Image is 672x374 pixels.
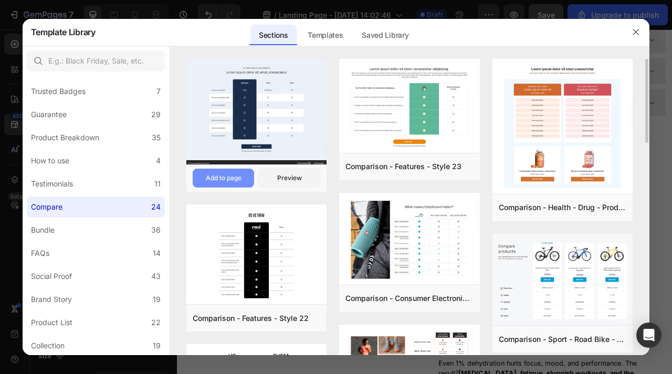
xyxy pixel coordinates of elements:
[499,201,627,214] div: Comparison - Health - Drug - Product - Style 16
[206,173,241,183] div: Add to page
[31,247,49,259] div: FAQs
[27,50,165,71] input: E.g.: Black Friday, Sale, etc.
[31,201,62,213] div: Compare
[151,270,161,283] div: 43
[250,25,296,46] div: Sections
[299,25,351,46] div: Templates
[345,292,474,305] div: Comparison - Consumer Electronics - Bluetooth Speaker - Features - Style 20
[156,85,161,98] div: 7
[31,339,65,352] div: Collection
[31,18,96,46] h2: Template Library
[31,293,72,306] div: Brand Story
[31,270,72,283] div: Social Proof
[31,85,86,98] div: Trusted Badges
[338,5,583,20] p: 🧠 [MEDICAL_DATA] (Energy & Cognitive Support)
[338,86,460,101] p: 📊 Full Supplement Label
[153,293,161,306] div: 19
[339,193,480,287] img: c20.png
[153,247,161,259] div: 14
[156,154,161,167] div: 4
[154,178,161,190] div: 11
[31,108,67,121] div: Guarantee
[31,224,55,236] div: Bundle
[345,160,461,173] div: Comparison - Features - Style 23
[492,59,633,196] img: c16.png
[151,316,161,329] div: 22
[499,333,627,346] div: Comparison - Sport - Road Bike - Product - Style 26
[152,131,161,144] div: 35
[353,25,417,46] div: Saved Library
[151,224,161,236] div: 36
[193,169,255,188] button: Add to page
[151,108,161,121] div: 29
[492,234,633,327] img: c26.png
[31,178,73,190] div: Testimonials
[338,46,545,61] p: 🏆 Unmatched Quality - Zero Compromise
[153,339,161,352] div: 19
[277,173,302,183] div: Preview
[636,323,661,348] div: Open Intercom Messenger
[258,169,320,188] button: Preview
[193,312,309,325] div: Comparison - Features - Style 22
[186,204,327,306] img: c22.png
[186,59,327,167] img: c28.png
[339,59,480,155] img: c23.png
[31,316,72,329] div: Product List
[31,131,99,144] div: Product Breakdown
[31,154,69,167] div: How to use
[151,201,161,213] div: 24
